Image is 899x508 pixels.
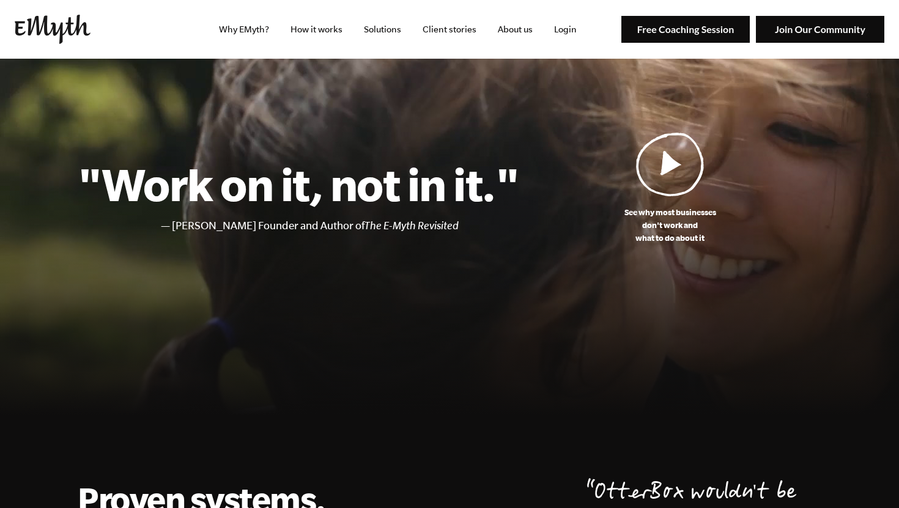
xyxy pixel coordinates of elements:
[172,217,519,235] li: [PERSON_NAME] Founder and Author of
[519,132,821,245] a: See why most businessesdon't work andwhat to do about it
[15,15,91,44] img: EMyth
[78,157,519,211] h1: "Work on it, not in it."
[621,16,750,43] img: Free Coaching Session
[756,16,884,43] img: Join Our Community
[636,132,705,196] img: Play Video
[364,219,459,232] i: The E-Myth Revisited
[519,206,821,245] p: See why most businesses don't work and what to do about it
